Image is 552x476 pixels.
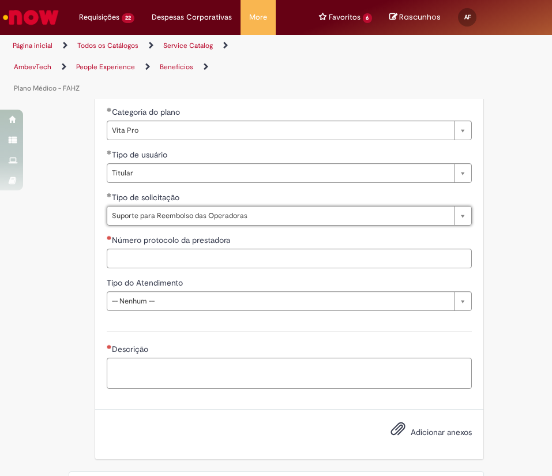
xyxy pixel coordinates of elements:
span: Tipo de usuário [112,149,170,160]
span: Descrição [112,344,151,354]
span: More [249,12,267,23]
span: Obrigatório Preenchido [107,193,112,197]
span: -- Nenhum -- [112,292,448,310]
a: No momento, sua lista de rascunhos tem 0 Itens [389,12,441,23]
ul: Trilhas de página [9,35,268,99]
span: Categoria do plano [112,107,182,117]
span: Vita Pro [112,121,448,140]
span: Suporte para Reembolso das Operadoras [112,207,448,225]
span: Requisições [79,12,119,23]
span: 6 [363,13,373,23]
button: Adicionar anexos [388,418,408,445]
span: Obrigatório Preenchido [107,107,112,112]
span: Titular [112,164,448,182]
span: Favoritos [329,12,361,23]
a: Página inicial [13,41,52,50]
span: Rascunhos [399,12,441,23]
span: Necessários [107,344,112,349]
a: AmbevTech [14,62,51,72]
textarea: Descrição [107,358,472,389]
span: Tipo de solicitação [112,192,182,203]
span: Somente leitura - Número protocolo da prestadora [112,235,232,245]
span: Obrigatório Preenchido [107,150,112,155]
span: Tipo do Atendimento [107,278,185,288]
span: 22 [122,13,134,23]
a: Benefícios [160,62,193,72]
a: Service Catalog [163,41,213,50]
a: People Experience [76,62,135,72]
span: Necessários [107,235,112,240]
span: Adicionar anexos [411,427,472,437]
img: ServiceNow [1,6,61,29]
span: Despesas Corporativas [152,12,232,23]
input: Número protocolo da prestadora [107,249,472,268]
span: AF [464,13,471,21]
a: Plano Médico - FAHZ [14,84,80,93]
a: Todos os Catálogos [77,41,138,50]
